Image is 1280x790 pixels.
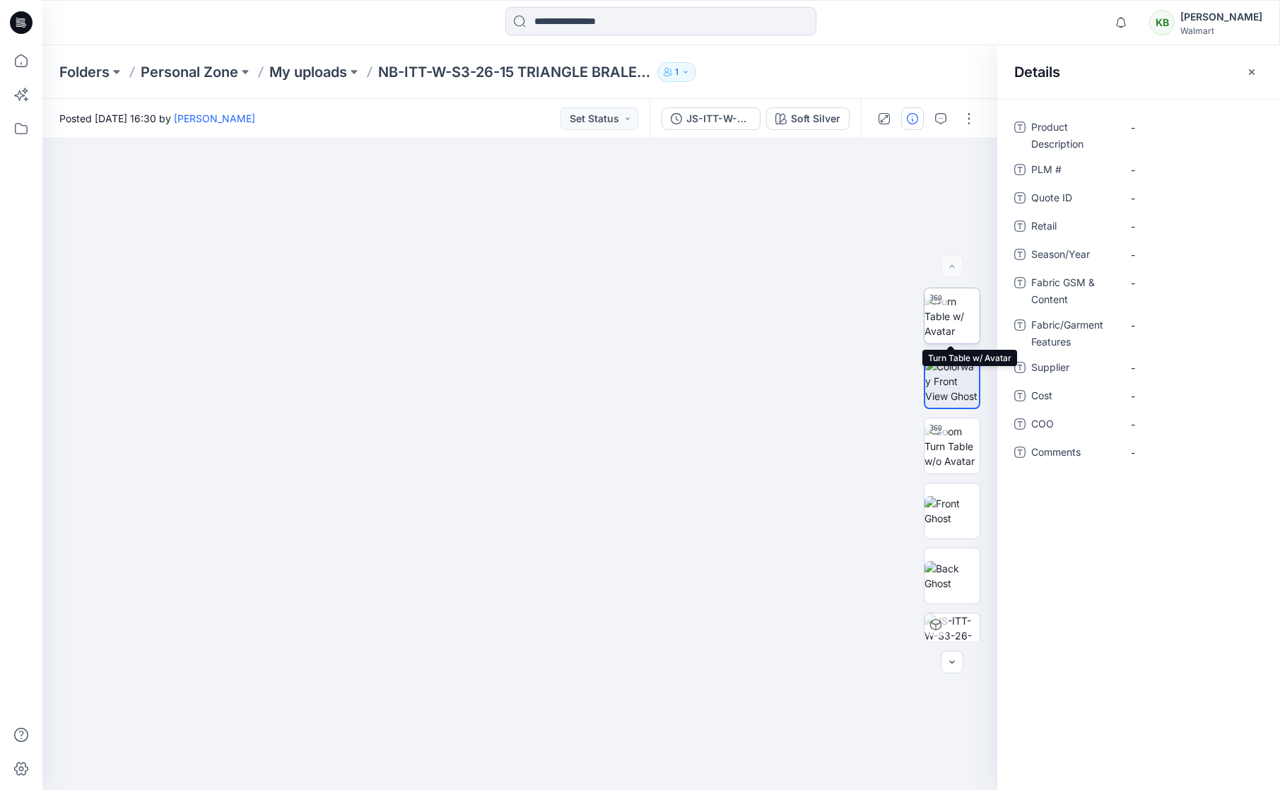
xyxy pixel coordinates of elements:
span: - [1131,219,1254,234]
span: - [1131,276,1254,290]
span: Cost [1031,387,1116,407]
span: PLM # [1031,161,1116,181]
a: [PERSON_NAME] [174,112,255,124]
img: Turn Table w/ Avatar [924,294,980,338]
h2: Details [1014,64,1060,81]
span: Retail [1031,218,1116,237]
span: Fabric GSM & Content [1031,274,1116,308]
a: Personal Zone [141,62,238,82]
div: Walmart [1180,25,1262,36]
a: My uploads [269,62,347,82]
span: - [1131,120,1254,135]
img: Back Ghost [924,561,980,591]
span: Season/Year [1031,246,1116,266]
button: JS-ITT-W-S3-26-21 PUSH UP BRA [662,107,761,130]
img: eyJhbGciOiJIUzI1NiIsImtpZCI6IjAiLCJzbHQiOiJzZXMiLCJ0eXAiOiJKV1QifQ.eyJkYXRhIjp7InR5cGUiOiJzdG9yYW... [426,384,614,790]
img: JS-ITT-W-S3-26-21 PUSH UP BRA Soft Silver [924,613,980,668]
span: Fabric/Garment Features [1031,317,1116,350]
p: 1 [675,64,679,80]
img: Colorway Front View Ghost [925,359,979,403]
button: Soft Silver [766,107,850,130]
span: - [1131,318,1254,333]
div: Soft Silver [791,111,840,126]
span: - [1131,163,1254,177]
button: Details [901,107,924,130]
div: [PERSON_NAME] [1180,8,1262,25]
button: 1 [657,62,696,82]
span: - [1131,389,1254,403]
a: Folders [59,62,110,82]
span: - [1131,445,1254,460]
span: - [1131,247,1254,262]
span: Product Description [1031,119,1116,153]
img: Zoom Turn Table w/o Avatar [924,424,980,468]
div: KB [1149,10,1175,35]
img: Front Ghost [924,496,980,526]
span: COO [1031,415,1116,435]
span: - [1131,191,1254,206]
span: Posted [DATE] 16:30 by [59,111,255,126]
span: Comments [1031,444,1116,464]
div: JS-ITT-W-S3-26-21 PUSH UP BRA [686,111,751,126]
p: NB-ITT-W-S3-26-15 TRIANGLE BRALETTE [378,62,652,82]
span: Quote ID [1031,189,1116,209]
span: - [1131,360,1254,375]
span: Supplier [1031,359,1116,379]
span: - [1131,417,1254,432]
